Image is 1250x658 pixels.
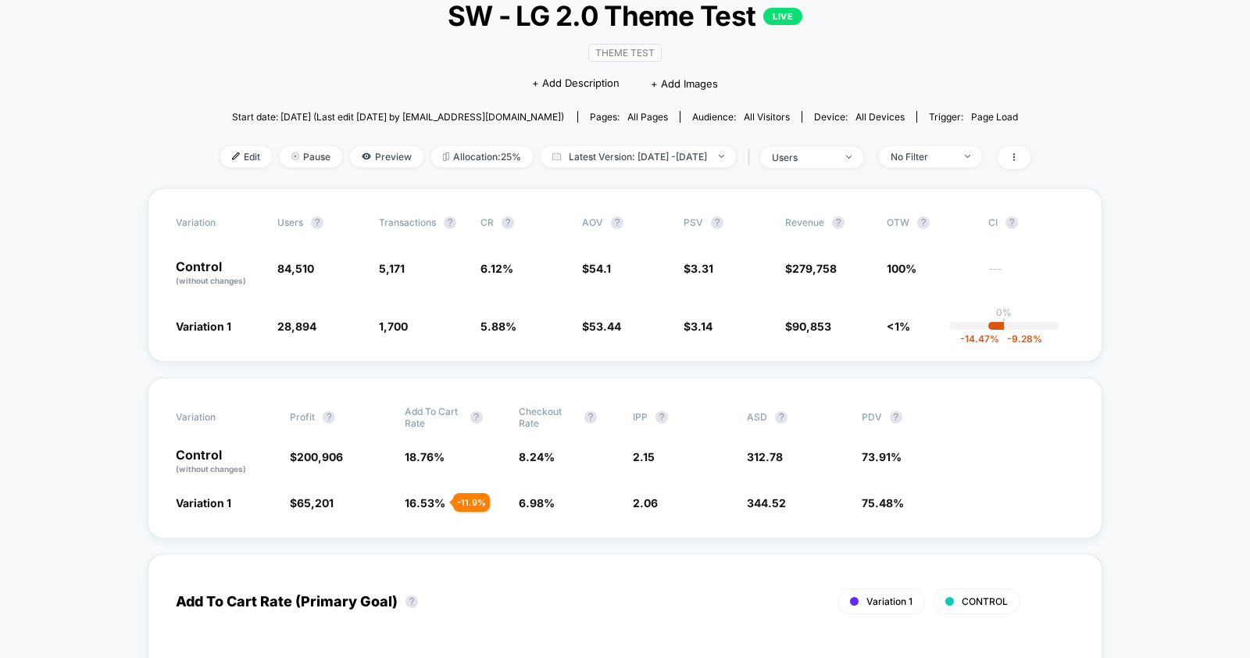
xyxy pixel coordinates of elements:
img: end [965,155,970,158]
span: 5.88 % [480,320,516,333]
span: Edit [220,146,272,167]
span: 344.52 [747,496,786,510]
span: 3.31 [691,262,713,275]
div: Pages: [590,111,668,123]
span: 312.78 [747,450,783,463]
p: Control [176,449,274,475]
span: users [277,216,303,228]
span: 8.24 % [519,450,555,463]
span: $ [290,496,334,510]
span: Latest Version: [DATE] - [DATE] [541,146,736,167]
span: --- [988,264,1074,287]
span: 90,853 [792,320,831,333]
button: ? [323,411,335,424]
button: ? [890,411,902,424]
span: all devices [855,111,905,123]
span: $ [582,262,611,275]
span: Page Load [971,111,1018,123]
span: 3.14 [691,320,712,333]
span: 100% [887,262,916,275]
button: ? [584,411,597,424]
span: (without changes) [176,276,246,285]
span: 65,201 [297,496,334,510]
span: 84,510 [277,262,314,275]
span: Variation 1 [176,320,231,333]
span: all pages [627,111,668,123]
div: No Filter [891,151,953,163]
span: $ [785,262,837,275]
button: ? [611,216,623,229]
span: $ [290,450,343,463]
span: <1% [887,320,910,333]
span: Checkout Rate [519,406,577,429]
img: edit [232,152,240,160]
span: $ [684,262,713,275]
span: 6.12 % [480,262,513,275]
div: Audience: [692,111,790,123]
span: Start date: [DATE] (Last edit [DATE] by [EMAIL_ADDRESS][DOMAIN_NAME]) [232,111,564,123]
span: CR [480,216,494,228]
button: ? [655,411,668,424]
span: Allocation: 25% [431,146,533,167]
span: Pause [280,146,342,167]
p: | [1002,318,1005,330]
span: CI [988,216,1074,229]
img: end [846,156,852,159]
div: users [772,152,834,163]
span: ASD [747,411,767,423]
span: Variation [176,406,262,429]
span: $ [582,320,621,333]
span: 16.53 % [405,496,445,510]
span: | [744,146,760,169]
span: 2.15 [633,450,655,463]
span: IPP [633,411,648,423]
span: 18.76 % [405,450,445,463]
span: OTW [887,216,973,229]
span: Variation [176,216,262,229]
button: ? [1005,216,1018,229]
span: 1,700 [379,320,408,333]
span: (without changes) [176,464,246,474]
span: Add To Cart Rate [405,406,462,429]
span: + Add Description [532,76,620,91]
span: All Visitors [744,111,790,123]
p: Control [176,260,262,287]
span: Profit [290,411,315,423]
span: 2.06 [633,496,658,510]
span: PDV [862,411,882,423]
span: 73.91 % [862,450,902,463]
button: ? [470,411,483,424]
span: $ [684,320,712,333]
span: 53.44 [589,320,621,333]
span: 279,758 [792,262,837,275]
span: Device: [802,111,916,123]
span: -14.47 % [960,333,999,345]
span: Theme Test [588,44,662,62]
span: Preview [350,146,423,167]
img: end [291,152,299,160]
button: ? [775,411,787,424]
span: Revenue [785,216,824,228]
div: - 11.9 % [453,493,490,512]
span: Variation 1 [176,496,231,510]
span: AOV [582,216,603,228]
span: 75.48 % [862,496,904,510]
span: 6.98 % [519,496,555,510]
span: 5,171 [379,262,405,275]
span: Variation 1 [866,595,912,607]
span: PSV [684,216,703,228]
div: Trigger: [929,111,1018,123]
span: 28,894 [277,320,316,333]
img: end [719,155,724,158]
span: $ [785,320,831,333]
p: LIVE [763,8,802,25]
button: ? [832,216,845,229]
button: ? [405,595,418,608]
span: -9.28 % [999,333,1042,345]
span: 54.1 [589,262,611,275]
button: ? [444,216,456,229]
p: 0% [996,306,1012,318]
span: CONTROL [962,595,1008,607]
button: ? [311,216,323,229]
span: + Add Images [651,77,718,90]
